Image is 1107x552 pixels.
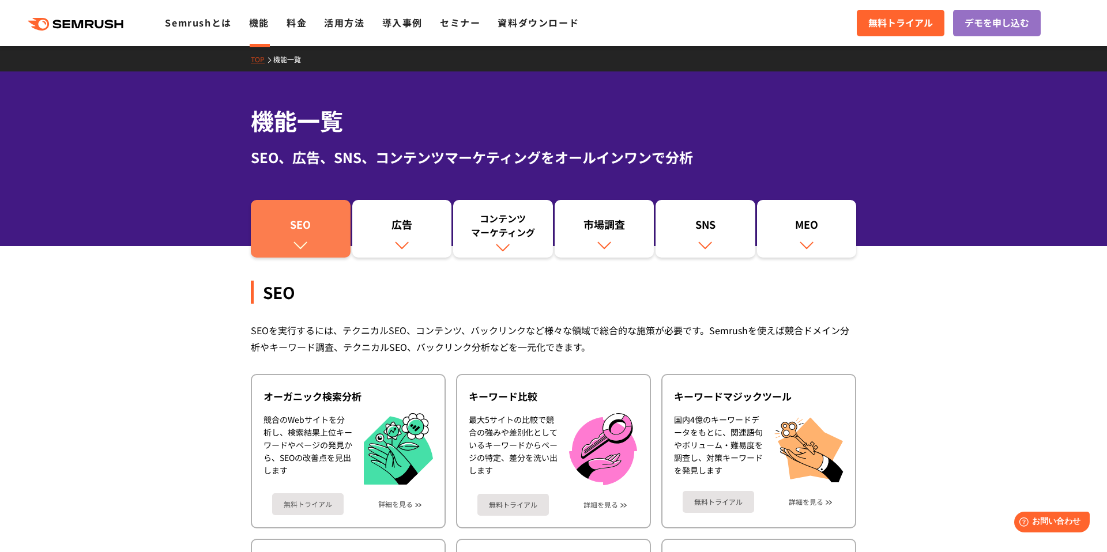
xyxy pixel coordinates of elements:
div: 広告 [358,217,446,237]
span: デモを申し込む [965,16,1029,31]
a: 市場調査 [555,200,654,258]
a: 機能 [249,16,269,29]
div: 市場調査 [560,217,649,237]
h1: 機能一覧 [251,104,856,138]
a: Semrushとは [165,16,231,29]
a: セミナー [440,16,480,29]
div: SEO、広告、SNS、コンテンツマーケティングをオールインワンで分析 [251,147,856,168]
a: SNS [656,200,755,258]
a: 活用方法 [324,16,364,29]
img: オーガニック検索分析 [364,413,433,485]
div: 競合のWebサイトを分析し、検索結果上位キーワードやページの発見から、SEOの改善点を見出します [263,413,352,485]
div: SEO [257,217,345,237]
span: 無料トライアル [868,16,933,31]
div: キーワード比較 [469,390,638,403]
div: コンテンツ マーケティング [459,211,547,239]
a: 資料ダウンロード [498,16,579,29]
div: 最大5サイトの比較で競合の強みや差別化としているキーワードからページの特定、差分を洗い出します [469,413,558,485]
a: 無料トライアル [683,491,754,513]
div: SNS [661,217,750,237]
a: 料金 [287,16,307,29]
a: TOP [251,54,273,64]
a: デモを申し込む [953,10,1041,36]
a: SEO [251,200,351,258]
a: コンテンツマーケティング [453,200,553,258]
div: SEOを実行するには、テクニカルSEO、コンテンツ、バックリンクなど様々な領域で総合的な施策が必要です。Semrushを使えば競合ドメイン分析やキーワード調査、テクニカルSEO、バックリンク分析... [251,322,856,356]
a: 詳細を見る [583,501,618,509]
a: 無料トライアル [272,493,344,515]
a: 機能一覧 [273,54,310,64]
img: キーワード比較 [569,413,637,485]
a: 無料トライアル [477,494,549,516]
iframe: Help widget launcher [1004,507,1094,539]
div: キーワードマジックツール [674,390,844,403]
div: オーガニック検索分析 [263,390,433,403]
div: 国内4億のキーワードデータをもとに、関連語句やボリューム・難易度を調査し、対策キーワードを発見します [674,413,763,482]
img: キーワードマジックツール [774,413,844,482]
a: 詳細を見る [789,498,823,506]
a: 無料トライアル [857,10,944,36]
a: MEO [757,200,857,258]
a: 広告 [352,200,452,258]
div: MEO [763,217,851,237]
a: 導入事例 [382,16,423,29]
a: 詳細を見る [378,500,413,508]
div: SEO [251,281,856,304]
